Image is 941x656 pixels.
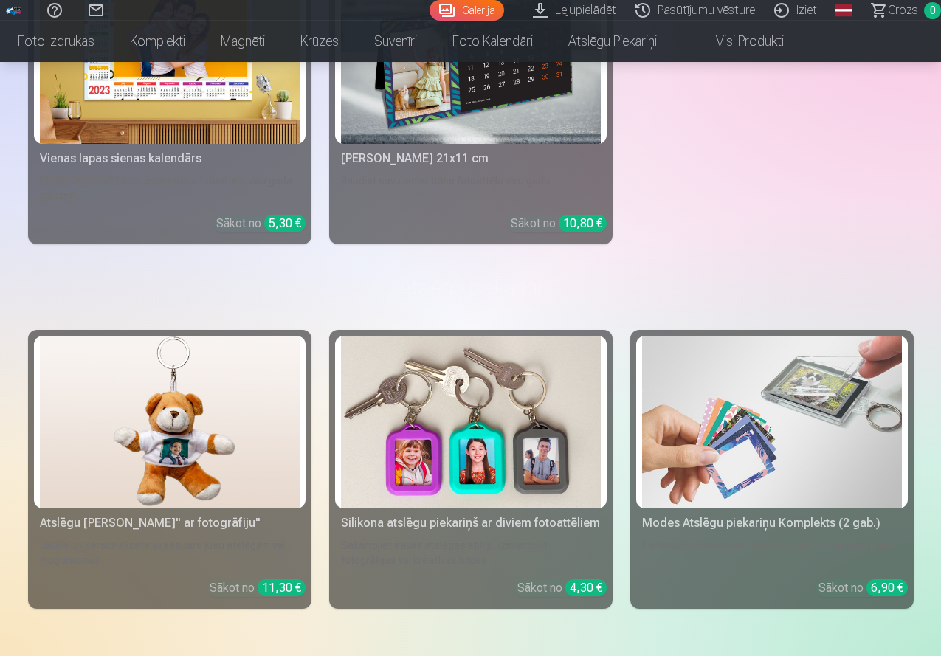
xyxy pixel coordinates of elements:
a: Foto kalendāri [435,21,551,62]
div: 4,30 € [565,579,607,596]
div: Atslēgu [PERSON_NAME]" ar fotogrāfiju" [34,514,306,532]
div: Sakārtojiet savas atslēgas stilīgi, izmantojot fotogrāfijas vai kreatīvas bildes [335,538,607,567]
a: Silikona atslēgu piekariņš ar diviem fotoattēliemSilikona atslēgu piekariņš ar diviem fotoattēlie... [329,330,613,610]
div: Baudiet savu iecienītāko fotoattēlu visu gadu [335,173,607,203]
div: [PERSON_NAME] 21x11 cm [335,150,607,168]
span: Grozs [888,1,918,19]
div: Sākot no [818,579,908,597]
img: Silikona atslēgu piekariņš ar diviem fotoattēliem [341,336,601,509]
img: /fa1 [6,6,22,15]
div: Sākot no [517,579,607,597]
h3: Atslēgu piekariņi [40,274,902,300]
div: 10,80 € [559,215,607,232]
div: Jauks un personalizēts aksesuārs jūsu atslēgām vai mugursomai [34,538,306,567]
a: Visi produkti [675,21,802,62]
div: Sākot no [216,215,306,232]
div: Sākot no [511,215,607,232]
a: Atslēgu piekariņš Lācītis" ar fotogrāfiju"Atslēgu [PERSON_NAME]" ar fotogrāfiju"Jauks un personal... [28,330,311,610]
div: Silikona atslēgu piekariņš ar diviem fotoattēliem [335,514,607,532]
a: Krūzes [283,21,356,62]
a: Suvenīri [356,21,435,62]
a: Atslēgu piekariņi [551,21,675,62]
a: Modes Atslēgu piekariņu Komplekts (2 gab.)Modes Atslēgu piekariņu Komplekts (2 gab.)Pievienojiet ... [630,330,914,610]
span: 0 [924,2,941,19]
div: Vienas lapas sienas kalendārs [34,150,306,168]
img: Atslēgu piekariņš Lācītis" ar fotogrāfiju" [40,336,300,509]
div: Sākot no [210,579,306,597]
div: Modes Atslēgu piekariņu Komplekts (2 gab.) [636,514,908,532]
a: Magnēti [203,21,283,62]
div: Pievienojiet personisku akcentu savām ikdienas lietām [636,538,908,567]
div: 5,30 € [264,215,306,232]
img: Modes Atslēgu piekariņu Komplekts (2 gab.) [642,336,902,509]
div: 11,30 € [258,579,306,596]
div: 6,90 € [866,579,908,596]
div: [PERSON_NAME] savu iecienītāko fotoattēlu visa gada garumā [34,173,306,203]
a: Komplekti [112,21,203,62]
